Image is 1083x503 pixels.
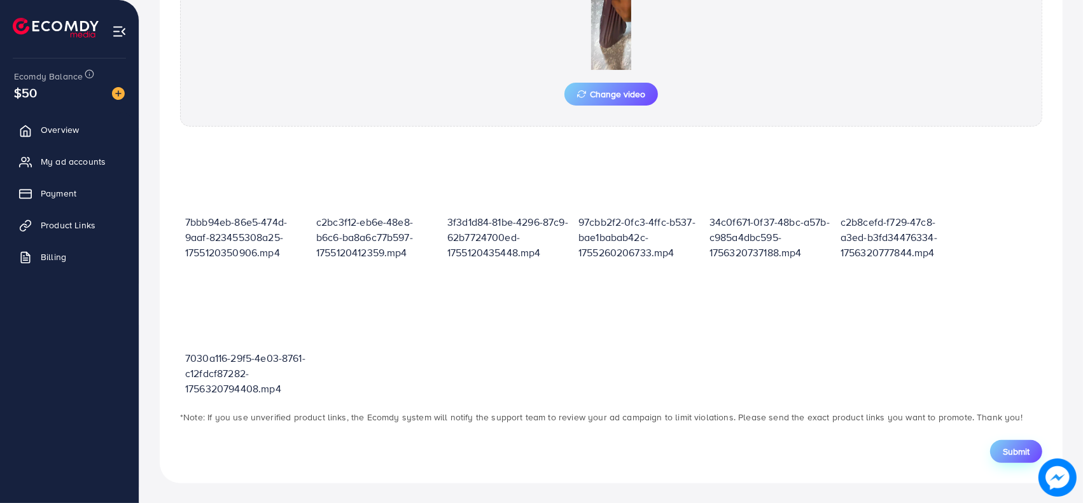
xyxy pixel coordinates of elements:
[447,214,568,260] p: 3f3d1d84-81be-4296-87c9-62b7724700ed-1755120435448.mp4
[112,87,125,100] img: image
[316,214,437,260] p: c2bc3f12-eb6e-48e8-b6c6-ba8a6c77b597-1755120412359.mp4
[41,123,79,136] span: Overview
[10,244,129,270] a: Billing
[10,117,129,142] a: Overview
[578,214,699,260] p: 97cbb2f2-0fc3-4ffc-b537-bae1babab42c-1755260206733.mp4
[1003,445,1030,458] span: Submit
[41,251,66,263] span: Billing
[14,70,83,83] span: Ecomdy Balance
[41,187,76,200] span: Payment
[13,18,99,38] img: logo
[180,410,1042,425] p: *Note: If you use unverified product links, the Ecomdy system will notify the support team to rev...
[10,212,129,238] a: Product Links
[564,83,658,106] button: Change video
[841,214,961,260] p: c2b8cefd-f729-47c8-a3ed-b3fd34476334-1756320777844.mp4
[577,90,645,99] span: Change video
[185,214,306,260] p: 7bbb94eb-86e5-474d-9aaf-823455308a25-1755120350906.mp4
[185,350,306,396] p: 7030a116-29f5-4e03-8761-c12fdcf87282-1756320794408.mp4
[10,149,129,174] a: My ad accounts
[41,219,95,231] span: Product Links
[10,181,129,206] a: Payment
[41,155,106,168] span: My ad accounts
[709,214,830,260] p: 34c0f671-0f37-48bc-a57b-c985a4dbc595-1756320737188.mp4
[1038,458,1077,497] img: image
[990,440,1042,463] button: Submit
[14,83,37,102] span: $50
[112,24,127,39] img: menu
